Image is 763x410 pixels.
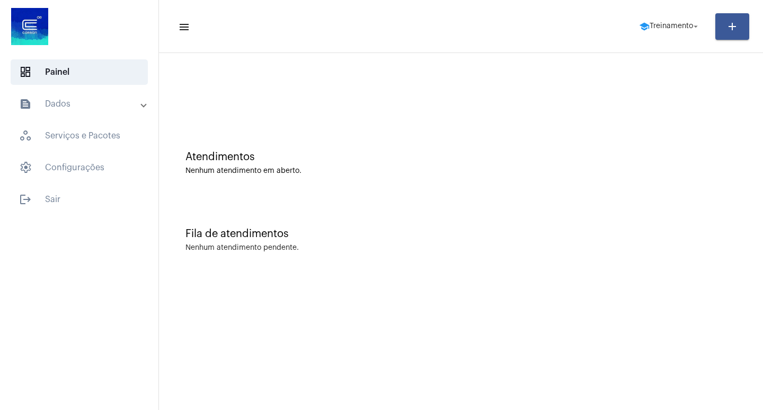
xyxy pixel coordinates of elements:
[185,167,737,175] div: Nenhum atendimento em aberto.
[19,98,32,110] mat-icon: sidenav icon
[8,5,51,48] img: d4669ae0-8c07-2337-4f67-34b0df7f5ae4.jpeg
[178,21,189,33] mat-icon: sidenav icon
[11,155,148,180] span: Configurações
[6,91,158,117] mat-expansion-panel-header: sidenav iconDados
[11,59,148,85] span: Painel
[19,161,32,174] span: sidenav icon
[726,20,739,33] mat-icon: add
[185,228,737,240] div: Fila de atendimentos
[11,123,148,149] span: Serviços e Pacotes
[185,244,299,252] div: Nenhum atendimento pendente.
[650,23,693,30] span: Treinamento
[19,129,32,142] span: sidenav icon
[19,193,32,206] mat-icon: sidenav icon
[639,21,650,32] mat-icon: school
[185,151,737,163] div: Atendimentos
[633,16,707,37] button: Treinamento
[19,98,141,110] mat-panel-title: Dados
[691,22,700,31] mat-icon: arrow_drop_down
[11,187,148,212] span: Sair
[19,66,32,78] span: sidenav icon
